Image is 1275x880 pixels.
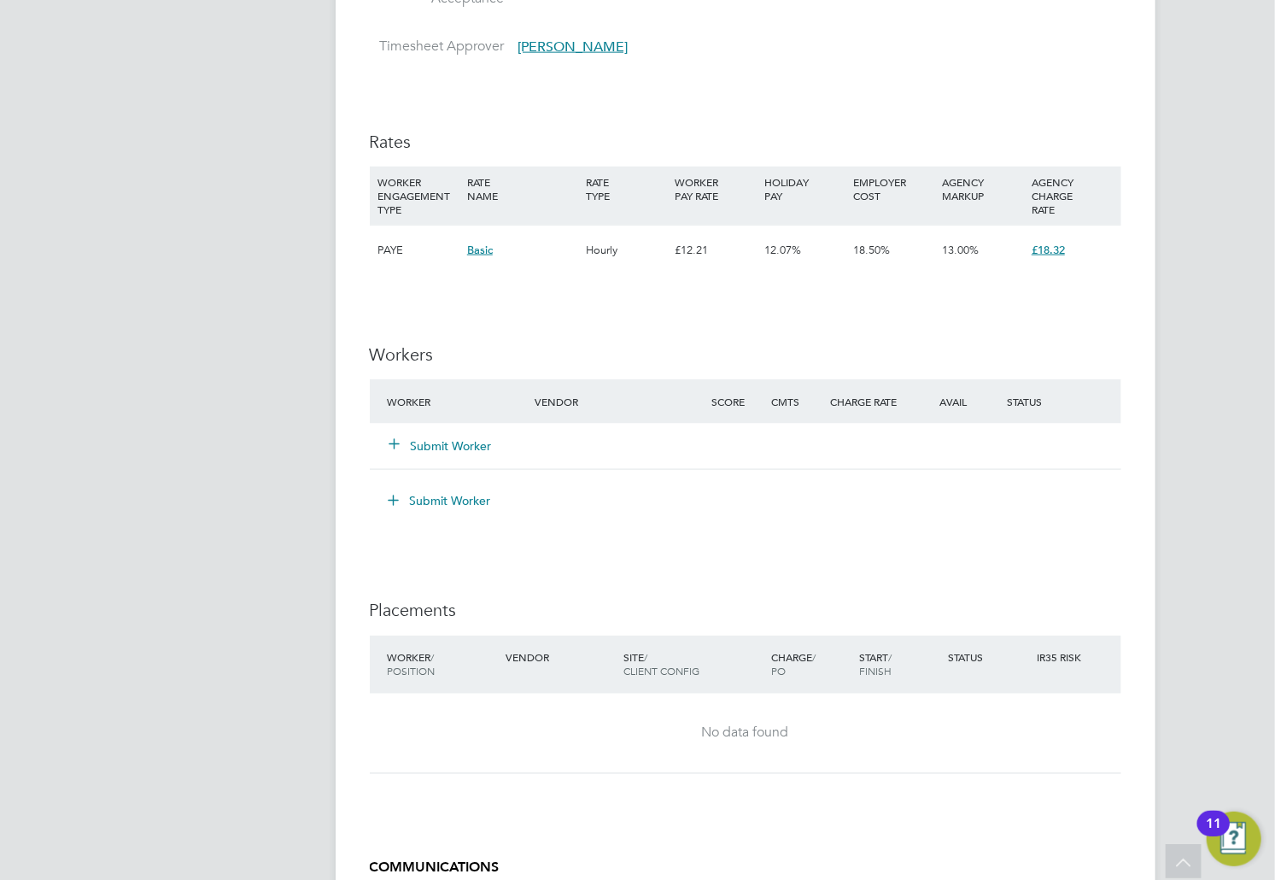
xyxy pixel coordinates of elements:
h3: Rates [370,131,1121,153]
div: EMPLOYER COST [849,167,938,211]
span: 13.00% [943,243,980,257]
div: Charge [767,642,856,687]
div: Vendor [530,386,707,417]
button: Submit Worker [377,487,505,514]
button: Submit Worker [390,437,493,455]
div: WORKER PAY RATE [670,167,759,211]
span: / Client Config [623,651,699,678]
div: 11 [1206,824,1221,846]
span: / PO [771,651,816,678]
h3: Workers [370,343,1121,366]
span: £18.32 [1032,243,1065,257]
div: Worker [383,386,531,417]
span: 18.50% [853,243,890,257]
div: RATE NAME [463,167,582,211]
div: Worker [383,642,501,687]
div: HOLIDAY PAY [760,167,849,211]
div: RATE TYPE [582,167,670,211]
div: AGENCY CHARGE RATE [1027,167,1116,225]
div: Status [1003,386,1120,417]
div: PAYE [374,226,463,275]
div: Vendor [501,642,619,673]
div: IR35 Risk [1032,642,1091,673]
span: 12.07% [764,243,801,257]
div: £12.21 [670,226,759,275]
div: Score [708,386,767,417]
div: No data found [387,725,1104,742]
span: / Finish [859,651,892,678]
h5: COMMUNICATIONS [370,859,1121,877]
div: AGENCY MARKUP [939,167,1027,211]
div: Cmts [767,386,826,417]
div: Charge Rate [826,386,915,417]
span: [PERSON_NAME] [518,38,629,56]
div: Avail [915,386,1003,417]
button: Open Resource Center, 11 new notifications [1207,812,1261,866]
span: Basic [467,243,493,257]
div: Hourly [582,226,670,275]
span: / Position [388,651,436,678]
h3: Placements [370,600,1121,622]
label: Timesheet Approver [370,38,505,56]
div: Status [944,642,1032,673]
div: Start [855,642,944,687]
div: WORKER ENGAGEMENT TYPE [374,167,463,225]
div: Site [619,642,767,687]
